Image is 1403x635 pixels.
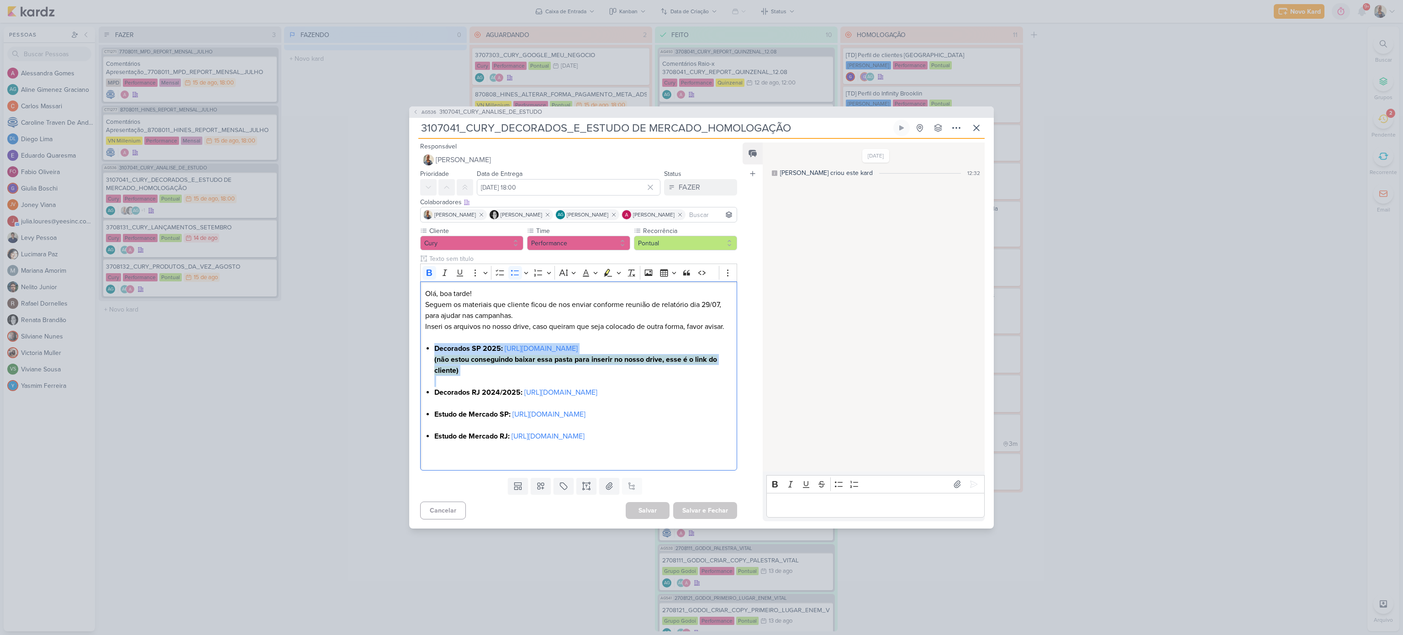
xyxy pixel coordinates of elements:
[898,124,905,132] div: Ligar relógio
[642,226,737,236] label: Recorrência
[664,179,737,196] button: FAZER
[420,143,457,150] label: Responsável
[434,410,511,419] strong: Estudo de Mercado SP:
[434,355,717,375] strong: (não estou conseguindo baixar essa pasta para inserir no nosso drive, esse é o link do cliente)
[427,254,737,264] input: Texto sem título
[413,108,542,117] button: AG536 3107041_CURY_ANALISE_DE_ESTUDO
[420,236,523,250] button: Cury
[423,210,433,219] img: Iara Santos
[633,211,675,219] span: [PERSON_NAME]
[436,154,491,165] span: [PERSON_NAME]
[425,288,732,332] p: Olá, boa tarde! Seguem os materiais que cliente ficou de nos enviar conforme reunião de relatório...
[967,169,980,177] div: 12:32
[780,168,873,178] div: [PERSON_NAME] criou este kard
[679,182,700,193] div: FAZER
[434,432,510,441] strong: Estudo de Mercado RJ:
[477,170,522,178] label: Data de Entrega
[512,410,585,419] a: [URL][DOMAIN_NAME]
[567,211,608,219] span: [PERSON_NAME]
[634,236,737,250] button: Pontual
[512,432,585,441] a: [URL][DOMAIN_NAME]
[501,211,542,219] span: [PERSON_NAME]
[535,226,630,236] label: Time
[622,210,631,219] img: Alessandra Gomes
[558,213,564,217] p: AG
[420,502,466,519] button: Cancelar
[490,210,499,219] img: Renata Brandão
[766,493,985,518] div: Editor editing area: main
[556,210,565,219] div: Aline Gimenez Graciano
[420,170,449,178] label: Prioridade
[527,236,630,250] button: Performance
[524,388,597,397] a: [URL][DOMAIN_NAME]
[434,211,476,219] span: [PERSON_NAME]
[477,179,660,196] input: Select a date
[664,170,681,178] label: Status
[420,264,737,281] div: Editor toolbar
[428,226,523,236] label: Cliente
[434,344,503,353] strong: Decorados SP 2025:
[687,209,735,220] input: Buscar
[420,281,737,471] div: Editor editing area: main
[423,154,434,165] img: Iara Santos
[505,344,578,353] a: [URL][DOMAIN_NAME]
[420,152,737,168] button: [PERSON_NAME]
[420,109,438,116] span: AG536
[418,120,891,136] input: Kard Sem Título
[420,197,737,207] div: Colaboradores
[434,388,522,397] strong: Decorados RJ 2024/2025:
[439,108,542,117] span: 3107041_CURY_ANALISE_DE_ESTUDO
[766,475,985,493] div: Editor toolbar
